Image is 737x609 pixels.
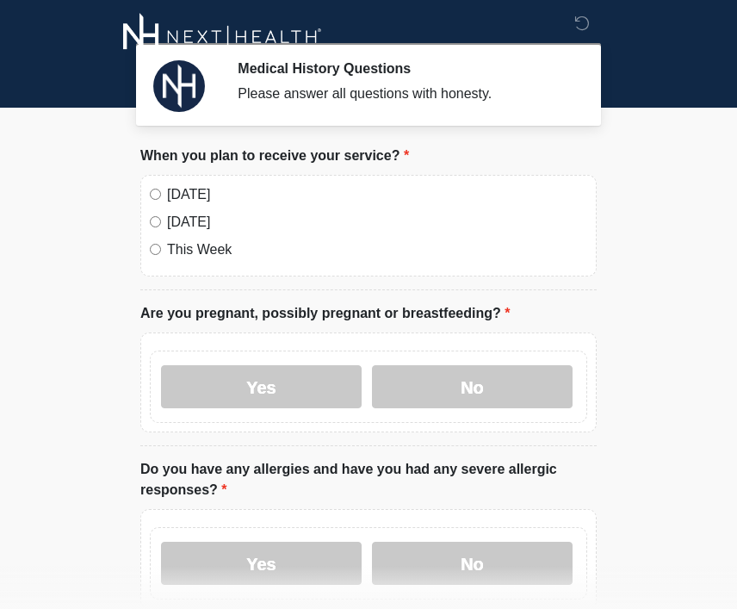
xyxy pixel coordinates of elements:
[372,365,573,408] label: No
[167,212,587,233] label: [DATE]
[238,84,571,104] div: Please answer all questions with honesty.
[150,216,161,227] input: [DATE]
[140,459,597,500] label: Do you have any allergies and have you had any severe allergic responses?
[140,303,510,324] label: Are you pregnant, possibly pregnant or breastfeeding?
[167,239,587,260] label: This Week
[161,365,362,408] label: Yes
[153,60,205,112] img: Agent Avatar
[150,244,161,255] input: This Week
[140,146,409,166] label: When you plan to receive your service?
[150,189,161,200] input: [DATE]
[372,542,573,585] label: No
[123,13,322,60] img: Next-Health Logo
[161,542,362,585] label: Yes
[167,184,587,205] label: [DATE]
